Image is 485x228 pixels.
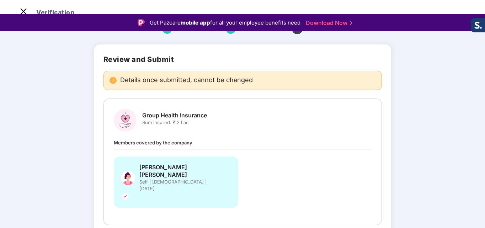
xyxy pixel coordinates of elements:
span: Sum Insured: ₹ 2 Lac [142,119,207,126]
img: svg+xml;base64,PHN2ZyBpZD0iVGljay0yNHgyNCIgeG1sbnM9Imh0dHA6Ly93d3cudzMub3JnLzIwMDAvc3ZnIiB3aWR0aD... [121,192,129,201]
img: svg+xml;base64,PHN2ZyBpZD0iRGFuZ2VyX2FsZXJ0IiBkYXRhLW5hbWU9IkRhbmdlciBhbGVydCIgeG1sbnM9Imh0dHA6Ly... [110,77,117,84]
img: svg+xml;base64,PHN2ZyB4bWxucz0iaHR0cDovL3d3dy53My5vcmcvMjAwMC9zdmciIHhtbG5zOnhsaW5rPSJodHRwOi8vd3... [121,164,135,192]
span: Members covered by the company [114,140,192,145]
span: Details once submitted, cannot be changed [120,77,253,84]
img: Logo [138,19,145,26]
div: Get Pazcare for all your employee benefits need [150,18,300,27]
span: Submit [306,26,323,32]
h2: Review and Submit [103,55,382,64]
span: Self | [DEMOGRAPHIC_DATA] | [DATE] [139,179,218,192]
a: Download Now [306,19,350,27]
img: svg+xml;base64,PHN2ZyBpZD0iR3JvdXBfSGVhbHRoX0luc3VyYW5jZSIgZGF0YS1uYW1lPSJHcm91cCBIZWFsdGggSW5zdX... [114,109,137,132]
img: Stroke [350,19,352,27]
span: Group Health Insurance [142,112,207,119]
span: [PERSON_NAME] [PERSON_NAME] [139,164,228,179]
strong: mobile app [181,19,210,26]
